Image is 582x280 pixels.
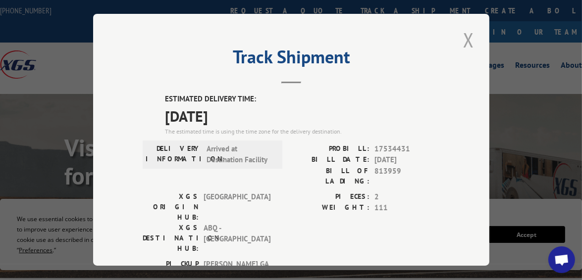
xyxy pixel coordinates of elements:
span: 17534431 [374,143,440,155]
span: 111 [374,202,440,214]
span: [GEOGRAPHIC_DATA] [204,191,270,223]
h2: Track Shipment [143,50,440,69]
span: Arrived at Destination Facility [207,143,273,166]
label: WEIGHT: [291,202,370,214]
span: ABQ - [GEOGRAPHIC_DATA] [204,223,270,254]
span: [PERSON_NAME] , GA [204,259,270,280]
label: XGS DESTINATION HUB: [143,223,199,254]
label: BILL OF LADING: [291,166,370,187]
label: XGS ORIGIN HUB: [143,191,199,223]
span: 813959 [374,166,440,187]
label: ESTIMATED DELIVERY TIME: [165,93,440,105]
label: PROBILL: [291,143,370,155]
span: 2 [374,191,440,203]
label: BILL DATE: [291,154,370,166]
a: Open chat [548,246,575,273]
label: PICKUP CITY: [143,259,199,280]
label: PIECES: [291,191,370,203]
span: [DATE] [165,105,440,127]
div: The estimated time is using the time zone for the delivery destination. [165,127,440,136]
span: [DATE] [374,154,440,166]
button: Close modal [460,26,477,53]
label: DELIVERY INFORMATION: [146,143,202,166]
